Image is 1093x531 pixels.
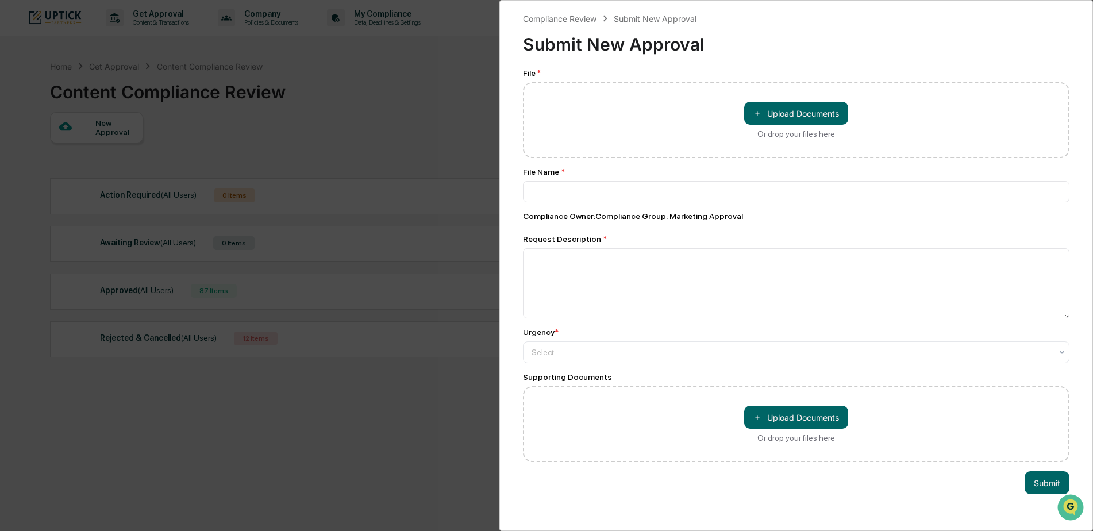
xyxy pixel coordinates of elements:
a: Powered byPylon [81,194,139,203]
div: File Name [523,167,1069,176]
div: 🖐️ [11,146,21,155]
div: Compliance Review [523,14,596,24]
a: 🗄️Attestations [79,140,147,161]
div: Submit New Approval [523,25,1069,55]
span: Data Lookup [23,167,72,178]
button: Submit [1025,471,1069,494]
div: Or drop your files here [757,433,835,442]
div: File [523,68,1069,78]
span: Attestations [95,145,143,156]
span: ＋ [753,412,761,423]
div: Compliance Owner : Compliance Group: Marketing Approval [523,211,1069,221]
div: Start new chat [39,88,188,99]
button: Start new chat [195,91,209,105]
span: ＋ [753,108,761,119]
span: Preclearance [23,145,74,156]
div: 🗄️ [83,146,93,155]
img: 1746055101610-c473b297-6a78-478c-a979-82029cc54cd1 [11,88,32,109]
div: Request Description [523,234,1069,244]
div: Urgency [523,328,559,337]
p: How can we help? [11,24,209,43]
div: Submit New Approval [614,14,696,24]
button: Or drop your files here [744,102,848,125]
button: Or drop your files here [744,406,848,429]
div: Or drop your files here [757,129,835,138]
iframe: Open customer support [1056,493,1087,524]
div: Supporting Documents [523,372,1069,382]
div: We're available if you need us! [39,99,145,109]
a: 🖐️Preclearance [7,140,79,161]
span: Pylon [114,195,139,203]
div: 🔎 [11,168,21,177]
input: Clear [30,52,190,64]
a: 🔎Data Lookup [7,162,77,183]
